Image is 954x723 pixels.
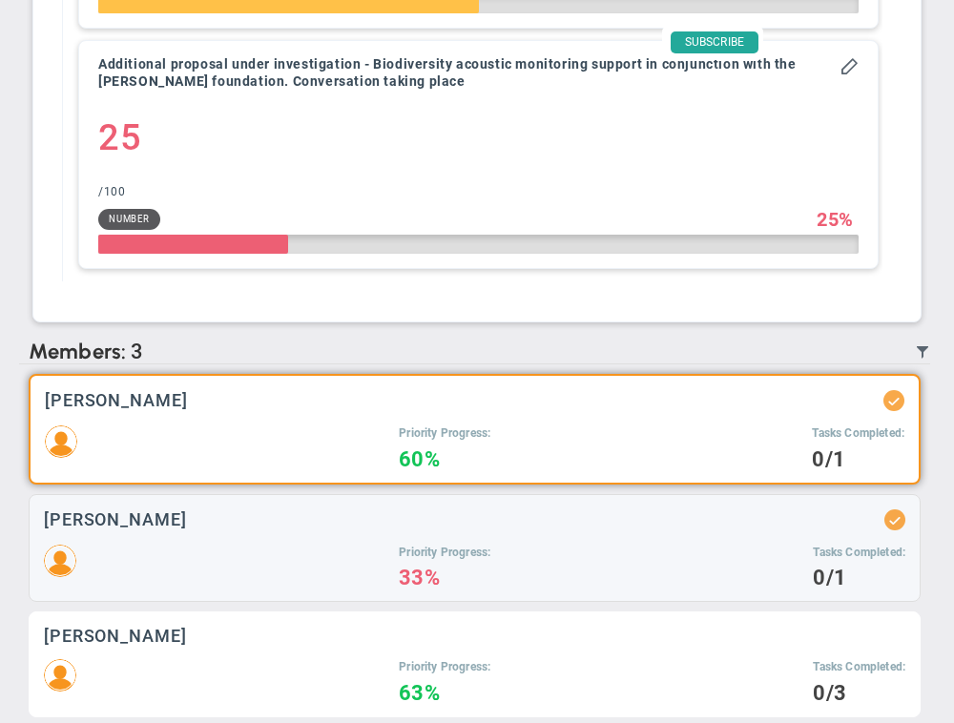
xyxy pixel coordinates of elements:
span: Number [109,211,151,228]
h5: Tasks Completed: [813,545,905,561]
div: Updated Status [887,394,901,407]
h3: [PERSON_NAME] [44,510,187,528]
h4: 63% [399,685,490,702]
div: 100 [98,176,859,209]
h4: Additional proposal under investigation - Biodiversity acoustic monitoring support in conjunction... [98,55,840,90]
h4: 0/1 [813,569,905,587]
h5: Priority Progress: [399,659,490,675]
h4: 25 [98,116,859,158]
h3: [PERSON_NAME] [45,391,188,409]
span: % [839,209,854,230]
h4: 0/3 [813,685,905,702]
span: 3 [131,343,143,361]
img: 204747.Person.photo [44,545,76,577]
div: Updated Status [888,513,902,527]
h5: Tasks Completed: [813,659,905,675]
h4: 60% [399,451,490,468]
span: Members: [29,343,126,361]
h3: [PERSON_NAME] [44,627,187,645]
img: 204746.Person.photo [45,425,77,458]
h5: Priority Progress: [399,545,490,561]
h5: Tasks Completed: [812,425,904,442]
span: 25 [817,209,839,230]
span: SUBSCRIBE [671,31,758,53]
img: 206891.Person.photo [44,659,76,692]
h4: 33% [399,569,490,587]
h5: Priority Progress: [399,425,490,442]
span: Filter Updated Members [915,344,930,360]
span: / [98,185,104,198]
h4: 0/1 [812,451,904,468]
